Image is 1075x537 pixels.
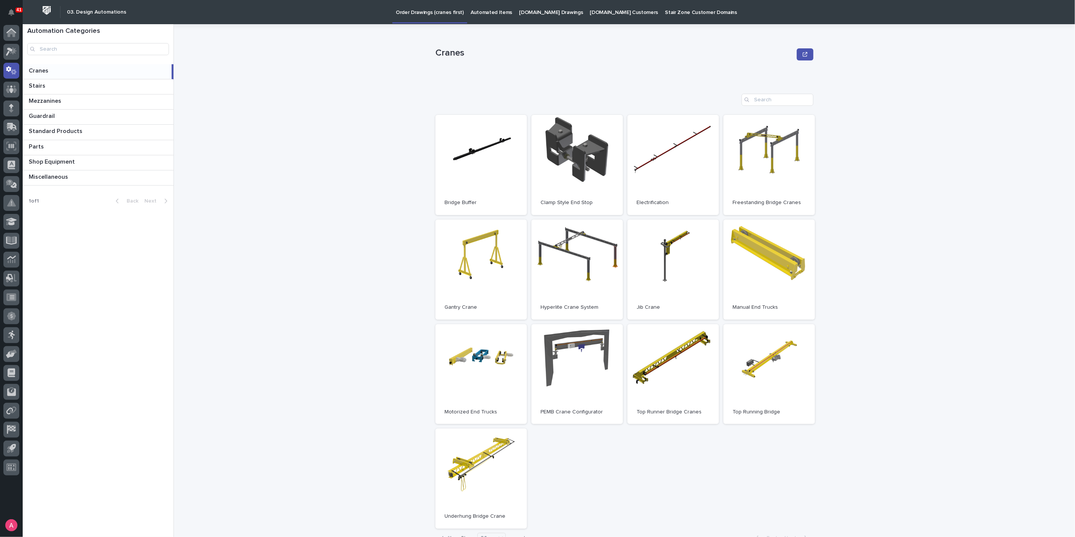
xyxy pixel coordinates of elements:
[23,79,173,94] a: StairsStairs
[627,324,719,424] a: Top Runner Bridge Cranes
[723,115,815,215] a: Freestanding Bridge Cranes
[435,429,527,529] a: Underhung Bridge Crane
[637,200,710,206] p: Electrification
[435,115,527,215] a: Bridge Buffer
[435,220,527,320] a: Gantry Crane
[3,517,19,533] button: users-avatar
[733,304,806,311] p: Manual End Trucks
[541,200,614,206] p: Clamp Style End Stop
[29,126,84,135] p: Standard Products
[23,192,45,210] p: 1 of 1
[637,409,710,415] p: Top Runner Bridge Cranes
[144,198,161,204] span: Next
[17,7,22,12] p: 41
[445,513,518,520] p: Underhung Bridge Crane
[733,200,806,206] p: Freestanding Bridge Cranes
[435,48,794,59] p: Cranes
[445,409,518,415] p: Motorized End Trucks
[531,220,623,320] a: Hyperlite Crane System
[23,155,173,170] a: Shop EquipmentShop Equipment
[541,304,614,311] p: Hyperlite Crane System
[627,115,719,215] a: Electrification
[445,304,518,311] p: Gantry Crane
[445,200,518,206] p: Bridge Buffer
[23,94,173,110] a: MezzaninesMezzanines
[723,220,815,320] a: Manual End Trucks
[733,409,806,415] p: Top Running Bridge
[627,220,719,320] a: Jib Crane
[29,142,45,150] p: Parts
[40,3,54,17] img: Workspace Logo
[637,304,710,311] p: Jib Crane
[723,324,815,424] a: Top Running Bridge
[122,198,138,204] span: Back
[435,324,527,424] a: Motorized End Trucks
[29,111,56,120] p: Guardrail
[23,125,173,140] a: Standard ProductsStandard Products
[27,43,169,55] input: Search
[531,324,623,424] a: PEMB Crane Configurator
[27,27,169,36] h1: Automation Categories
[3,5,19,20] button: Notifications
[141,198,173,204] button: Next
[23,64,173,79] a: CranesCranes
[29,81,47,90] p: Stairs
[531,115,623,215] a: Clamp Style End Stop
[29,157,76,166] p: Shop Equipment
[29,66,50,74] p: Cranes
[67,9,126,15] h2: 03. Design Automations
[742,94,813,106] input: Search
[23,170,173,186] a: MiscellaneousMiscellaneous
[9,9,19,21] div: Notifications41
[110,198,141,204] button: Back
[541,409,614,415] p: PEMB Crane Configurator
[23,110,173,125] a: GuardrailGuardrail
[29,96,63,105] p: Mezzanines
[29,172,70,181] p: Miscellaneous
[23,140,173,155] a: PartsParts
